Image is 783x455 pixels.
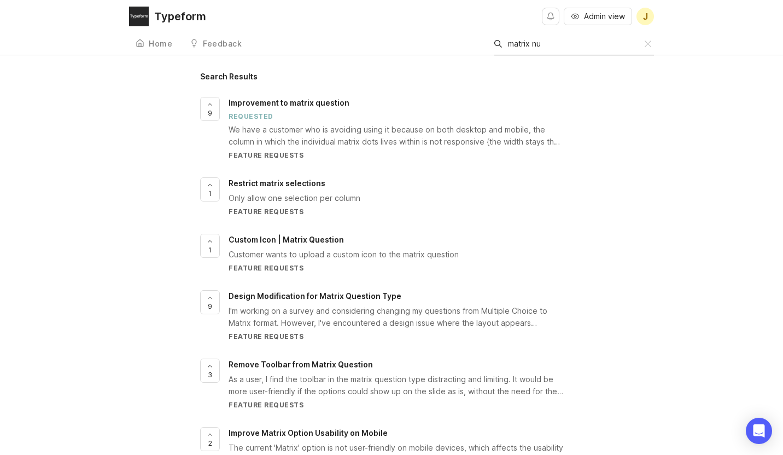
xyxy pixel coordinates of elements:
[183,33,248,55] a: Feedback
[229,234,583,273] a: Custom Icon | Matrix QuestionCustomer wants to upload a custom icon to the matrix questionFeature...
[229,263,563,273] div: Feature Requests
[229,235,344,244] span: Custom Icon | Matrix Question
[229,360,373,369] span: Remove Toolbar from Matrix Question
[229,359,583,410] a: Remove Toolbar from Matrix QuestionAs a user, I find the toolbar in the matrix question type dist...
[200,359,220,383] button: 3
[200,290,220,314] button: 9
[746,418,772,444] div: Open Intercom Messenger
[636,8,654,25] button: J
[200,427,220,451] button: 2
[564,8,632,25] button: Admin view
[229,400,563,410] div: Feature Requests
[229,249,563,261] div: Customer wants to upload a custom icon to the matrix question
[542,8,559,25] button: Notifications
[203,40,242,48] div: Feedback
[229,98,349,107] span: Improvement to matrix question
[229,373,563,398] div: As a user, I find the toolbar in the matrix question type distracting and limiting. It would be m...
[208,245,212,255] span: 1
[200,97,220,121] button: 9
[208,439,212,448] span: 2
[229,112,273,121] div: requested
[229,291,401,301] span: Design Modification for Matrix Question Type
[129,7,149,26] img: Typeform logo
[229,428,388,437] span: Improve Matrix Option Usability on Mobile
[643,10,648,23] span: J
[229,151,563,160] div: Feature Requests
[200,73,583,80] h1: Search Results
[208,302,212,311] span: 9
[208,108,212,118] span: 9
[149,40,172,48] div: Home
[229,207,563,216] div: Feature Requests
[229,97,583,160] a: Improvement to matrix questionrequestedWe have a customer who is avoiding using it because on bot...
[129,33,179,55] a: Home
[229,124,563,148] div: We have a customer who is avoiding using it because on both desktop and mobile, the column in whi...
[154,11,206,22] div: Typeform
[584,11,625,22] span: Admin view
[208,370,212,379] span: 3
[229,305,563,329] div: I'm working on a survey and considering changing my questions from Multiple Choice to Matrix form...
[208,189,212,198] span: 1
[229,332,563,341] div: Feature Requests
[200,177,220,201] button: 1
[229,178,325,188] span: Restrict matrix selections
[229,192,563,204] div: Only allow one selection per column
[229,177,583,216] a: Restrict matrix selectionsOnly allow one selection per columnFeature Requests
[229,290,583,341] a: Design Modification for Matrix Question TypeI'm working on a survey and considering changing my q...
[200,234,220,258] button: 1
